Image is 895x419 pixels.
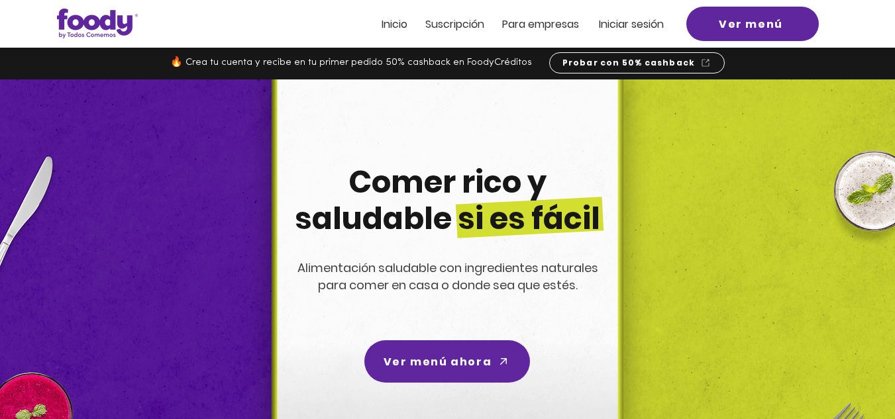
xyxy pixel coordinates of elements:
span: Iniciar sesión [599,17,664,32]
iframe: Messagebird Livechat Widget [818,342,882,406]
span: Ver menú ahora [384,353,492,370]
a: Probar con 50% cashback [549,52,725,73]
span: 🔥 Crea tu cuenta y recibe en tu primer pedido 50% cashback en FoodyCréditos [170,58,532,68]
span: Ver menú [719,16,783,32]
a: Inicio [382,19,407,30]
a: Ver menú ahora [364,340,530,383]
img: Logo_Foody V2.0.0 (3).png [57,9,138,38]
a: Suscripción [425,19,484,30]
a: Ver menú [686,7,819,41]
span: ra empresas [515,17,579,32]
a: Iniciar sesión [599,19,664,30]
span: Alimentación saludable con ingredientes naturales para comer en casa o donde sea que estés. [297,259,598,293]
span: Inicio [382,17,407,32]
a: Para empresas [502,19,579,30]
span: Pa [502,17,515,32]
span: Suscripción [425,17,484,32]
span: Comer rico y saludable si es fácil [295,161,600,240]
span: Probar con 50% cashback [562,57,696,69]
